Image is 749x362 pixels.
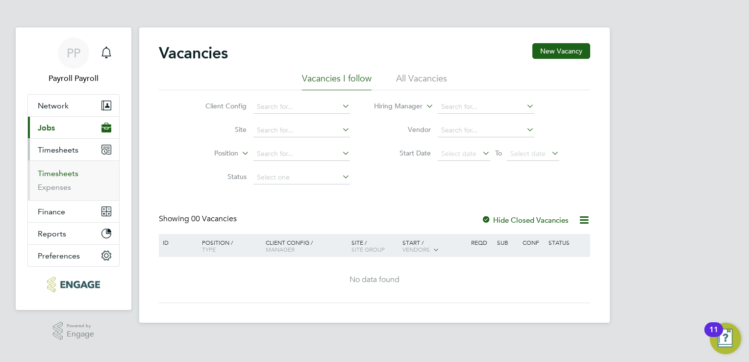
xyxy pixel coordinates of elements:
[492,147,505,159] span: To
[182,149,238,158] label: Position
[28,160,119,200] div: Timesheets
[38,169,78,178] a: Timesheets
[709,330,718,342] div: 11
[27,37,120,84] a: PPPayroll Payroll
[400,234,469,259] div: Start /
[253,124,350,137] input: Search for...
[546,234,589,251] div: Status
[263,234,349,258] div: Client Config /
[38,207,65,216] span: Finance
[253,171,350,184] input: Select one
[441,149,476,158] span: Select date
[16,27,131,310] nav: Main navigation
[38,123,55,132] span: Jobs
[520,234,546,251] div: Conf
[202,245,216,253] span: Type
[28,245,119,266] button: Preferences
[495,234,520,251] div: Sub
[38,145,78,155] span: Timesheets
[28,223,119,244] button: Reports
[374,125,431,134] label: Vendor
[402,245,430,253] span: Vendors
[159,214,239,224] div: Showing
[366,102,423,111] label: Hiring Manager
[190,102,247,110] label: Client Config
[302,73,372,90] li: Vacancies I follow
[469,234,494,251] div: Reqd
[349,234,400,258] div: Site /
[67,47,80,59] span: PP
[47,277,100,292] img: txmrecruit-logo-retina.png
[190,125,247,134] label: Site
[438,100,534,114] input: Search for...
[38,251,80,260] span: Preferences
[266,245,295,253] span: Manager
[160,275,589,285] div: No data found
[28,139,119,160] button: Timesheets
[438,124,534,137] input: Search for...
[351,245,385,253] span: Site Group
[28,95,119,116] button: Network
[190,172,247,181] label: Status
[191,214,237,224] span: 00 Vacancies
[38,229,66,238] span: Reports
[253,147,350,161] input: Search for...
[532,43,590,59] button: New Vacancy
[38,182,71,192] a: Expenses
[28,117,119,138] button: Jobs
[67,330,94,338] span: Engage
[53,322,95,340] a: Powered byEngage
[27,277,120,292] a: Go to home page
[38,101,69,110] span: Network
[710,323,741,354] button: Open Resource Center, 11 new notifications
[28,201,119,222] button: Finance
[374,149,431,157] label: Start Date
[195,234,263,258] div: Position /
[396,73,447,90] li: All Vacancies
[159,43,228,63] h2: Vacancies
[67,322,94,330] span: Powered by
[160,234,195,251] div: ID
[481,215,569,225] label: Hide Closed Vacancies
[27,73,120,84] span: Payroll Payroll
[510,149,546,158] span: Select date
[253,100,350,114] input: Search for...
